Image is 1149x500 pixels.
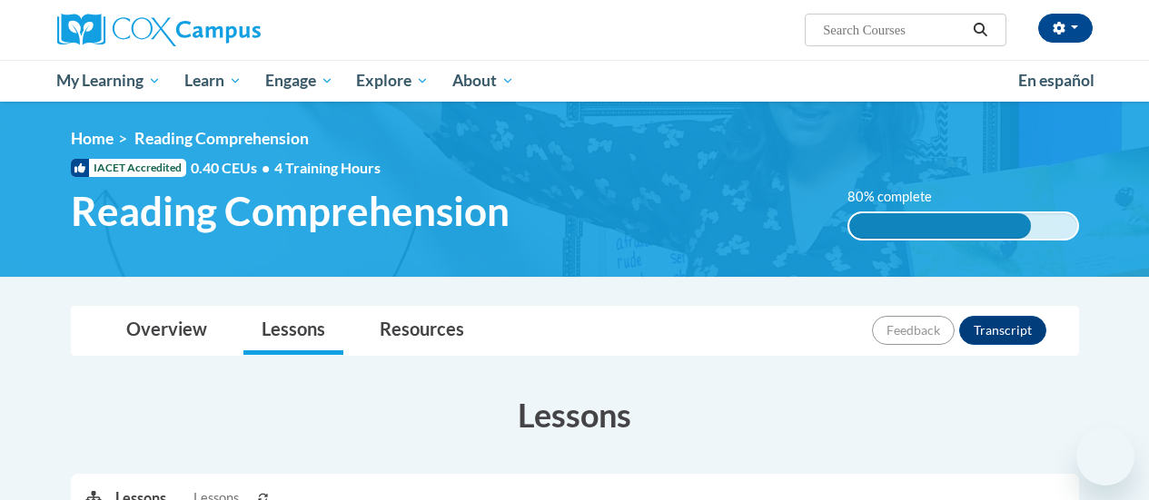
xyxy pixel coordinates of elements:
input: Search Courses [821,19,966,41]
a: Overview [108,307,225,355]
span: En español [1018,71,1095,90]
h3: Lessons [71,392,1079,437]
a: Home [71,129,114,148]
span: Explore [356,70,429,92]
span: Learn [184,70,242,92]
label: 80% complete [847,187,952,207]
iframe: Button to launch messaging window [1076,427,1134,485]
span: 0.40 CEUs [191,158,274,178]
div: Main menu [44,60,1106,102]
img: Cox Campus [57,14,261,46]
button: Feedback [872,316,955,345]
button: Transcript [959,316,1046,345]
span: 4 Training Hours [274,159,381,176]
div: 80% complete [849,213,1032,239]
span: About [452,70,514,92]
button: Search [966,19,994,41]
span: Reading Comprehension [71,187,510,235]
a: About [441,60,526,102]
span: • [262,159,270,176]
a: Lessons [243,307,343,355]
a: Cox Campus [57,14,384,46]
a: Explore [344,60,441,102]
a: My Learning [45,60,173,102]
a: En español [1006,62,1106,100]
a: Engage [253,60,345,102]
a: Learn [173,60,253,102]
span: IACET Accredited [71,159,186,177]
button: Account Settings [1038,14,1093,43]
span: Reading Comprehension [134,129,309,148]
span: Engage [265,70,333,92]
a: Resources [362,307,482,355]
span: My Learning [56,70,161,92]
